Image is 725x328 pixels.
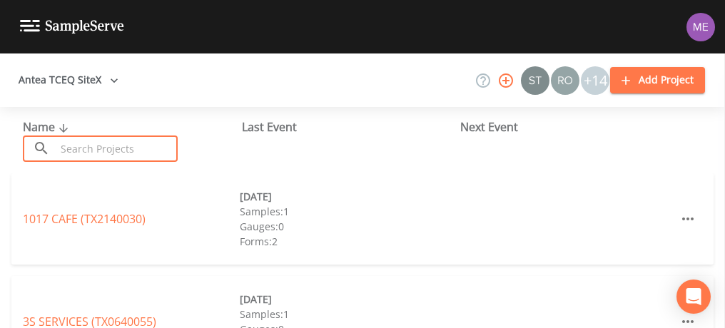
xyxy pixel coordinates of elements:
[13,67,124,93] button: Antea TCEQ SiteX
[521,66,549,95] img: c0670e89e469b6405363224a5fca805c
[23,119,72,135] span: Name
[520,66,550,95] div: Stan Porter
[551,66,579,95] img: 7e5c62b91fde3b9fc00588adc1700c9a
[240,307,457,322] div: Samples: 1
[240,204,457,219] div: Samples: 1
[460,118,679,135] div: Next Event
[550,66,580,95] div: Rodolfo Ramirez
[240,219,457,234] div: Gauges: 0
[610,67,705,93] button: Add Project
[686,13,715,41] img: d4d65db7c401dd99d63b7ad86343d265
[581,66,609,95] div: +14
[240,189,457,204] div: [DATE]
[242,118,461,135] div: Last Event
[56,135,178,162] input: Search Projects
[20,20,124,34] img: logo
[676,280,711,314] div: Open Intercom Messenger
[240,292,457,307] div: [DATE]
[23,211,146,227] a: 1017 CAFE (TX2140030)
[240,234,457,249] div: Forms: 2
